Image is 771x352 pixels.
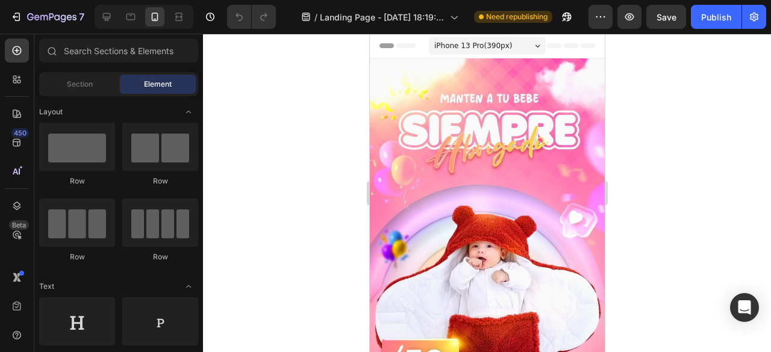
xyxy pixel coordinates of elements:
div: Row [122,176,198,187]
span: Need republishing [486,11,548,22]
div: Undo/Redo [227,5,276,29]
button: Publish [691,5,741,29]
span: Layout [39,107,63,117]
span: Landing Page - [DATE] 18:19:44 [320,11,445,23]
div: Beta [9,220,29,230]
iframe: Design area [370,34,605,352]
span: Element [144,79,172,90]
span: Section [67,79,93,90]
div: 450 [11,128,29,138]
div: Row [39,176,115,187]
button: 7 [5,5,90,29]
p: 7 [79,10,84,24]
div: Publish [701,11,731,23]
input: Search Sections & Elements [39,39,198,63]
span: / [314,11,317,23]
span: Text [39,281,54,292]
button: Save [646,5,686,29]
div: Open Intercom Messenger [730,293,759,322]
span: Toggle open [179,277,198,296]
span: Save [657,12,676,22]
div: Row [39,252,115,262]
div: Row [122,252,198,262]
span: Toggle open [179,102,198,122]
